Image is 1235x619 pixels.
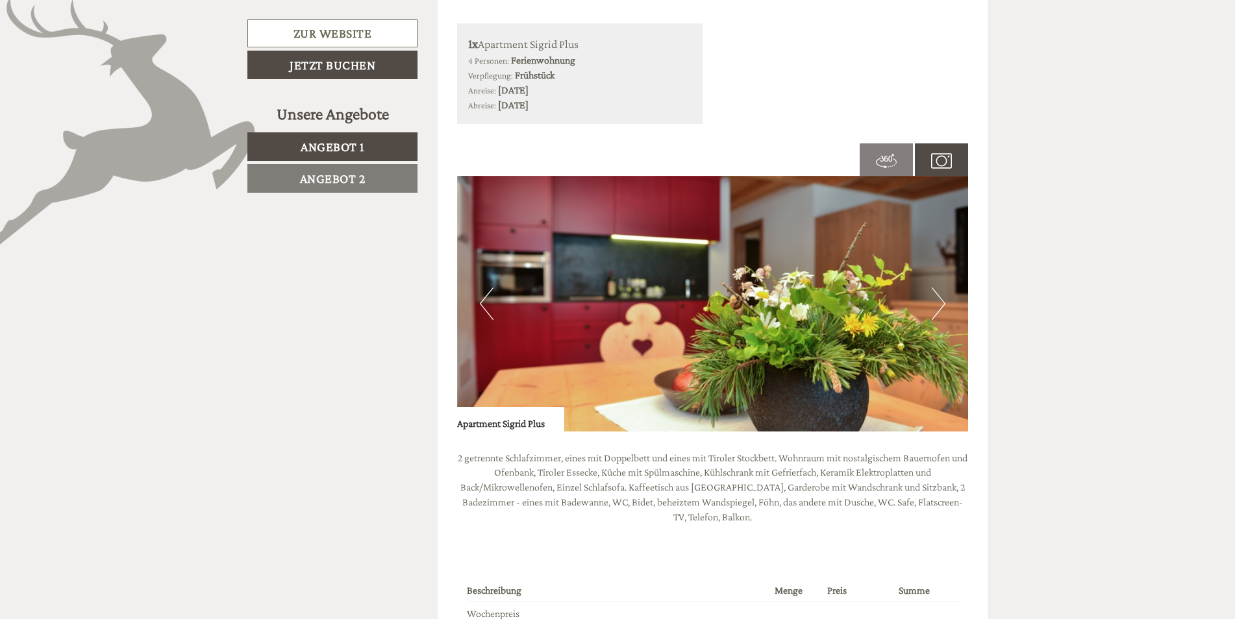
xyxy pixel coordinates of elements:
[468,56,509,66] small: 4 Personen:
[247,102,418,126] div: Unsere Angebote
[498,84,529,95] b: [DATE]
[876,151,897,171] img: 360-grad.svg
[468,34,692,53] div: Apartment Sigrid Plus
[931,151,952,171] img: camera.svg
[769,581,822,601] th: Menge
[300,171,366,186] span: Angebot 2
[480,287,493,320] button: Previous
[511,55,575,66] b: Ferienwohnung
[301,140,364,154] span: Angebot 1
[247,51,418,79] a: Jetzt buchen
[467,581,770,601] th: Beschreibung
[932,287,945,320] button: Next
[515,69,555,80] b: Frühstück
[893,581,958,601] th: Summe
[247,19,418,47] a: Zur Website
[498,99,529,110] b: [DATE]
[457,451,969,525] p: 2 getrennte Schlafzimmer, eines mit Doppelbett und eines mit Tiroler Stockbett. Wohnraum mit nost...
[468,86,496,95] small: Anreise:
[457,176,969,431] img: image
[468,71,513,80] small: Verpflegung:
[457,407,564,431] div: Apartment Sigrid Plus
[468,101,496,110] small: Abreise:
[822,581,894,601] th: Preis
[468,36,478,51] b: 1x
